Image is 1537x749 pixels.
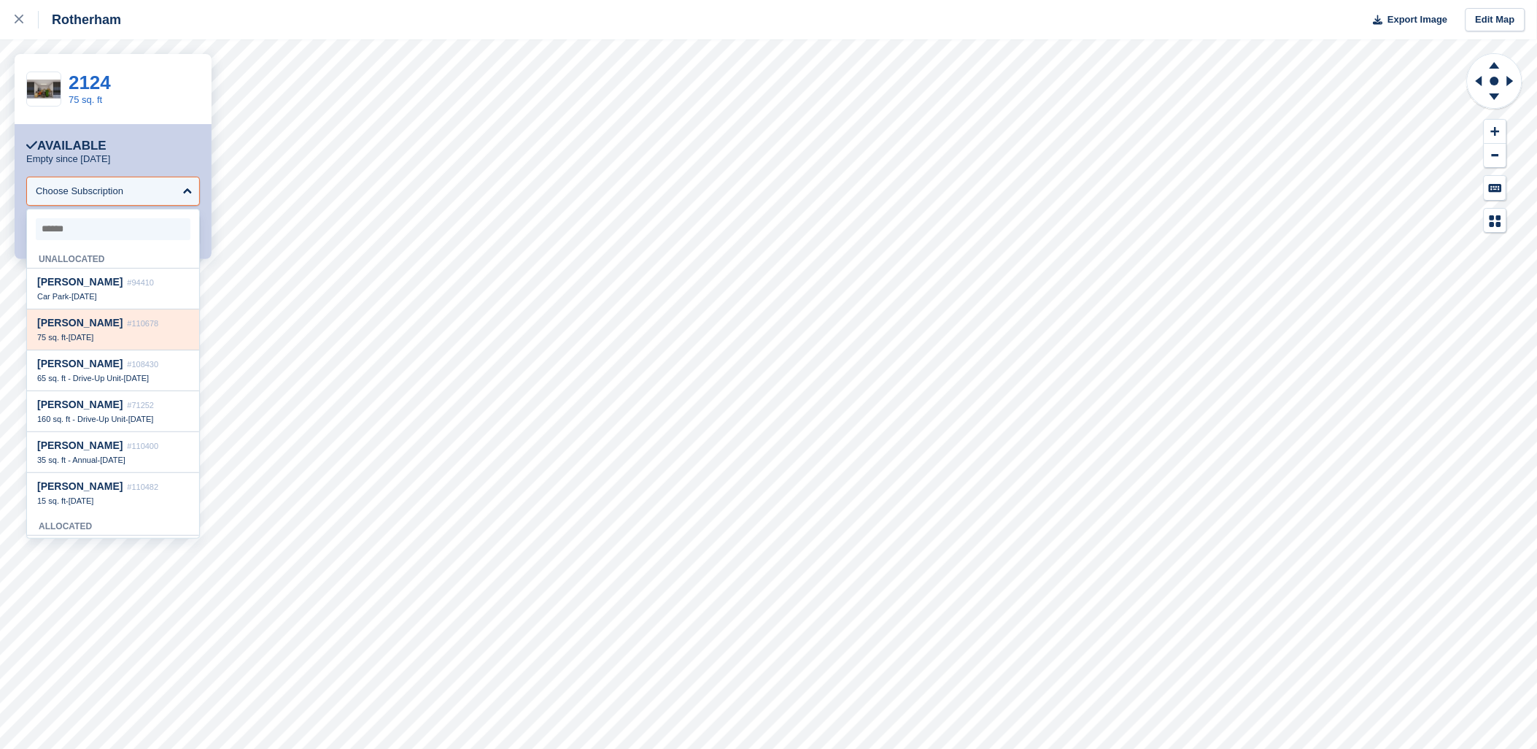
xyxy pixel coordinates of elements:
div: - [37,291,189,301]
span: [DATE] [100,456,125,464]
span: #108430 [127,360,158,369]
span: [PERSON_NAME] [37,358,123,369]
span: [DATE] [69,333,94,342]
span: [DATE] [69,496,94,505]
span: #94410 [127,278,154,287]
span: [PERSON_NAME] [37,317,123,329]
img: 75%20SQ.FT.jpg [27,80,61,99]
span: 15 sq. ft [37,496,66,505]
span: 35 sq. ft - Annual [37,456,98,464]
span: [PERSON_NAME] [37,480,123,492]
div: - [37,455,189,465]
div: Allocated [27,513,199,536]
button: Map Legend [1484,209,1506,233]
p: Empty since [DATE] [26,153,110,165]
div: - [37,373,189,383]
button: Export Image [1365,8,1448,32]
span: Car Park [37,292,69,301]
span: 75 sq. ft [37,333,66,342]
a: 2124 [69,72,111,93]
span: #71252 [127,401,154,410]
span: [DATE] [128,415,154,423]
span: [PERSON_NAME] [37,276,123,288]
button: Keyboard Shortcuts [1484,176,1506,200]
div: - [37,332,189,342]
span: [DATE] [124,374,150,383]
a: Edit Map [1466,8,1525,32]
span: #110482 [127,483,158,491]
span: [PERSON_NAME] [37,399,123,410]
div: - [37,414,189,424]
span: #110678 [127,319,158,328]
div: Unallocated [27,246,199,269]
div: - [37,496,189,506]
a: 75 sq. ft [69,94,102,105]
span: [PERSON_NAME] [37,439,123,451]
button: Zoom Out [1484,144,1506,168]
span: [DATE] [71,292,97,301]
span: 160 sq. ft - Drive-Up Unit [37,415,125,423]
span: 65 sq. ft - Drive-Up Unit [37,374,121,383]
div: Available [26,139,107,153]
div: Choose Subscription [36,184,123,199]
div: Rotherham [39,11,121,28]
span: Export Image [1387,12,1447,27]
span: #110400 [127,442,158,450]
button: Zoom In [1484,120,1506,144]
